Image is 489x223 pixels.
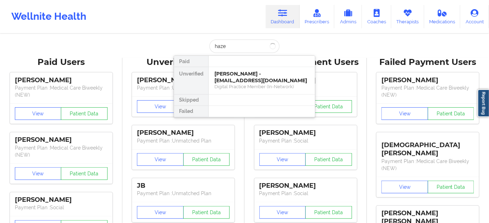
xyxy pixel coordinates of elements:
button: Patient Data [183,206,230,219]
div: Digital Practice Member (In-Network) [214,84,309,90]
div: [PERSON_NAME] [259,129,352,137]
div: Unverified [174,67,208,95]
button: Patient Data [61,167,108,180]
a: Admins [334,5,362,28]
p: Payment Plan : Unmatched Plan [137,84,230,91]
button: View [381,107,428,120]
button: View [137,153,184,166]
p: Payment Plan : Social [259,190,352,197]
div: [PERSON_NAME] [15,76,108,84]
button: View [15,167,62,180]
p: Payment Plan : Social [259,137,352,144]
p: Payment Plan : Social [15,204,108,211]
button: View [259,153,306,166]
button: View [15,107,62,120]
a: Prescribers [300,5,335,28]
button: Patient Data [61,107,108,120]
button: Patient Data [305,153,352,166]
a: Account [460,5,489,28]
div: Unverified Users [127,57,240,68]
p: Payment Plan : Medical Care Biweekly (NEW) [381,158,474,172]
div: Failed Payment Users [372,57,484,68]
p: Payment Plan : Medical Care Biweekly (NEW) [381,84,474,98]
button: Patient Data [305,206,352,219]
p: Payment Plan : Medical Care Biweekly (NEW) [15,144,108,158]
div: [PERSON_NAME] [137,76,230,84]
div: JB [137,182,230,190]
a: Coaches [362,5,391,28]
div: [PERSON_NAME] [15,196,108,204]
p: Payment Plan : Medical Care Biweekly (NEW) [15,84,108,98]
button: View [137,100,184,113]
div: Paid [174,56,208,67]
a: Report Bug [478,89,489,117]
div: [DEMOGRAPHIC_DATA][PERSON_NAME] [381,136,474,157]
div: Failed [174,106,208,117]
div: [PERSON_NAME] [381,76,474,84]
p: Payment Plan : Unmatched Plan [137,190,230,197]
div: [PERSON_NAME] - [EMAIL_ADDRESS][DOMAIN_NAME] [214,71,309,84]
button: View [137,206,184,219]
div: [PERSON_NAME] [137,129,230,137]
div: [PERSON_NAME] [259,182,352,190]
button: Patient Data [183,153,230,166]
a: Dashboard [266,5,300,28]
button: Patient Data [305,100,352,113]
div: Skipped [174,95,208,106]
button: Patient Data [428,107,474,120]
button: Patient Data [428,181,474,193]
button: View [259,206,306,219]
div: [PERSON_NAME] [15,136,108,144]
div: Paid Users [5,57,117,68]
a: Medications [424,5,461,28]
button: View [381,181,428,193]
a: Therapists [391,5,424,28]
p: Payment Plan : Unmatched Plan [137,137,230,144]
